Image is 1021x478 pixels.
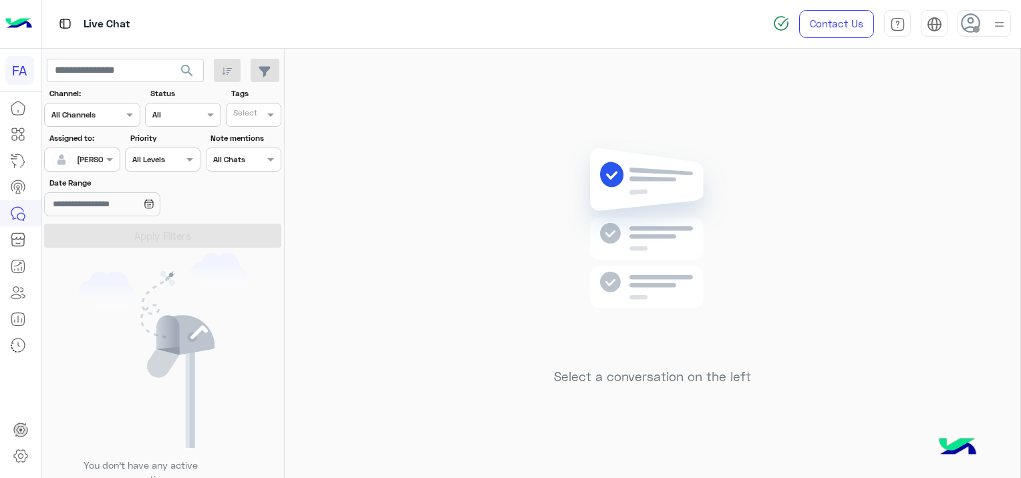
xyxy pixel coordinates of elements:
p: Live Chat [84,15,130,33]
label: Status [150,87,219,99]
img: profile [991,16,1008,33]
img: tab [57,15,74,32]
img: empty users [79,253,247,448]
label: Assigned to: [49,132,118,144]
label: Date Range [49,177,199,189]
div: FA [5,56,34,85]
img: spinner [773,15,789,31]
label: Channel: [49,87,139,99]
img: Logo [5,10,32,38]
label: Priority [130,132,199,144]
img: no messages [556,138,749,359]
img: tab [890,17,905,32]
label: Note mentions [210,132,279,144]
label: Tags [231,87,280,99]
img: tab [927,17,942,32]
div: Select [231,107,257,122]
img: hulul-logo.png [934,425,981,471]
img: defaultAdmin.png [52,150,71,169]
h5: Select a conversation on the left [554,369,751,385]
span: search [179,63,195,79]
button: Apply Filters [44,224,281,248]
button: search [171,59,204,87]
a: Contact Us [799,10,874,38]
a: tab [884,10,911,38]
